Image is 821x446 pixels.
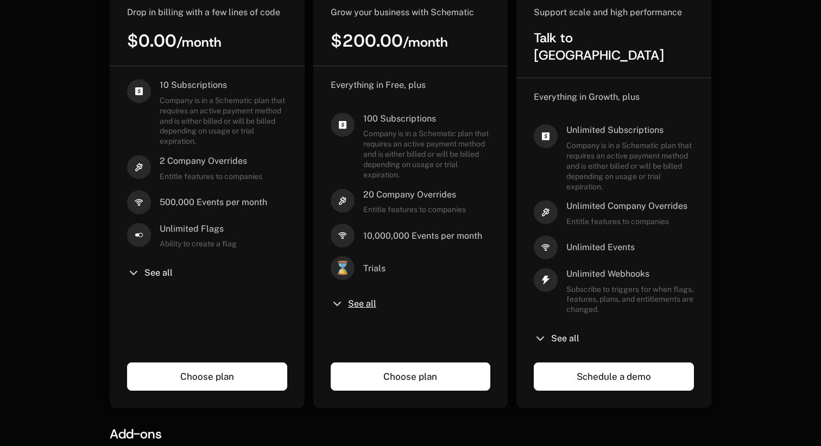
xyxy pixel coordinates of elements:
[363,129,491,180] span: Company is in a Schematic plan that requires an active payment method and is either billed or wil...
[160,223,237,235] span: Unlimited Flags
[127,7,280,17] span: Drop in billing with a few lines of code
[534,362,694,391] a: Schedule a demo
[110,425,162,443] span: Add-ons
[534,235,558,259] i: signal
[534,332,547,345] i: chevron-down
[331,224,355,247] i: signal
[127,79,151,103] i: cashapp
[534,268,558,292] i: thunder
[160,196,267,208] span: 500,000 Events per month
[363,113,491,125] span: 100 Subscriptions
[160,171,262,182] span: Entitle features to companies
[403,34,448,51] sub: / month
[127,29,222,52] span: $0.00
[160,95,287,146] span: Company is in a Schematic plan that requires an active payment method and is either billed or wil...
[534,7,682,17] span: Support scale and high performance
[127,155,151,179] i: hammer
[348,300,376,308] span: See all
[566,216,687,227] span: Entitle features to companies
[363,205,466,215] span: Entitle features to companies
[331,113,355,137] i: cashapp
[127,266,140,279] i: chevron-down
[363,189,466,201] span: 20 Company Overrides
[160,79,287,91] span: 10 Subscriptions
[566,241,635,253] span: Unlimited Events
[331,256,355,280] span: ⌛
[363,263,386,275] span: Trials
[566,200,687,212] span: Unlimited Company Overrides
[534,29,664,64] span: Talk to [GEOGRAPHIC_DATA]
[331,29,448,52] span: $200.00
[566,268,694,280] span: Unlimited Webhooks
[331,80,426,90] span: Everything in Free, plus
[331,297,344,310] i: chevron-down
[160,239,237,249] span: Ability to create a flag
[127,362,287,391] a: Choose plan
[566,284,694,315] span: Subscribe to triggers for when flags, features, plans, and entitlements are changed.
[534,200,558,224] i: hammer
[363,230,482,242] span: 10,000,000 Events per month
[160,155,262,167] span: 2 Company Overrides
[566,141,694,192] span: Company is in a Schematic plan that requires an active payment method and is either billed or wil...
[331,7,474,17] span: Grow your business with Schematic
[534,124,558,148] i: cashapp
[331,189,355,213] i: hammer
[144,269,173,277] span: See all
[566,124,694,136] span: Unlimited Subscriptions
[176,34,222,51] sub: / month
[331,362,491,391] a: Choose plan
[127,223,151,247] i: boolean-on
[534,92,640,102] span: Everything in Growth, plus
[551,334,579,343] span: See all
[127,190,151,214] i: signal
